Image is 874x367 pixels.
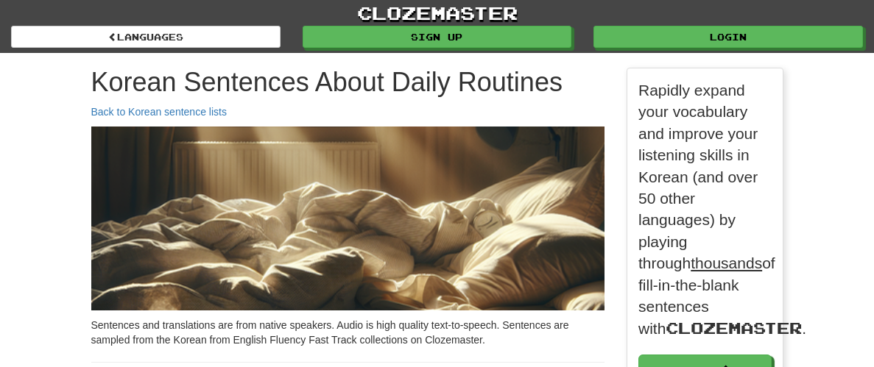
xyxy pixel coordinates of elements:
a: Login [593,26,863,48]
a: Languages [11,26,281,48]
h1: Korean Sentences About Daily Routines [91,68,605,97]
u: thousands [691,254,762,271]
a: Back to Korean sentence lists [91,106,227,118]
p: Sentences and translations are from native speakers. Audio is high quality text-to-speech. Senten... [91,318,605,347]
a: Sign up [303,26,572,48]
span: Clozemaster [666,318,802,337]
p: Rapidly expand your vocabulary and improve your listening skills in Korean (and over 50 other lan... [638,79,772,340]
